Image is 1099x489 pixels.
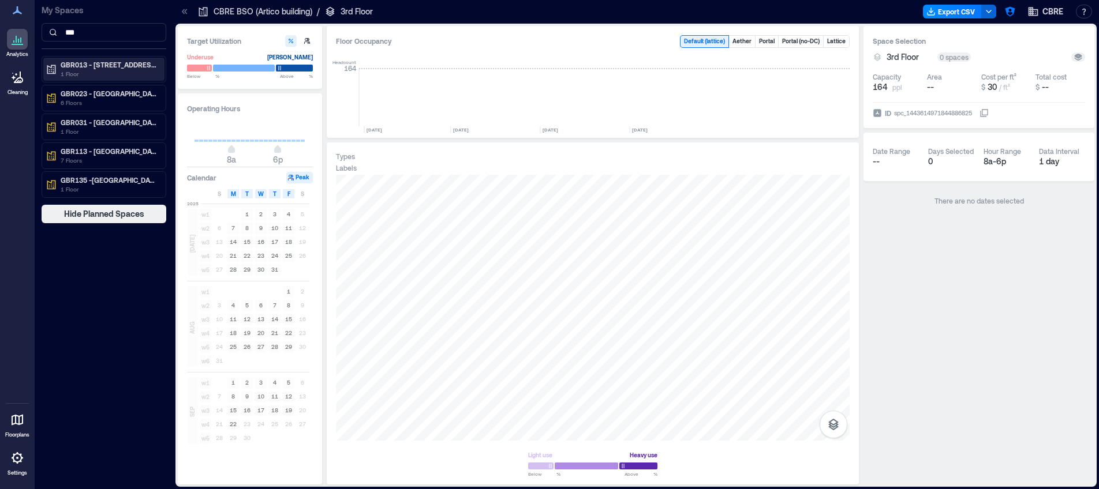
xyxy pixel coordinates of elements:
[887,51,933,63] button: 3rd Floor
[187,35,313,47] h3: Target Utilization
[61,98,158,107] p: 6 Floors
[887,51,919,63] span: 3rd Floor
[188,235,197,253] span: [DATE]
[1042,82,1049,92] span: --
[230,420,237,427] text: 22
[285,224,292,231] text: 11
[928,156,974,167] div: 0
[287,288,290,295] text: 1
[5,431,29,438] p: Floorplans
[187,172,216,183] h3: Calendar
[259,224,263,231] text: 9
[981,72,1016,81] div: Cost per ft²
[923,5,982,18] button: Export CSV
[230,315,237,322] text: 11
[625,471,657,477] span: Above %
[937,52,971,62] div: 0 spaces
[271,343,278,350] text: 28
[271,266,278,273] text: 31
[271,315,278,322] text: 14
[1024,2,1067,21] button: CBRE
[543,127,558,133] text: [DATE]
[287,189,290,198] span: F
[873,146,910,156] div: Date Range
[245,302,249,309] text: 5
[934,197,1024,205] span: There are no dates selected
[988,82,997,92] span: 30
[873,35,1085,47] h3: Space Selection
[287,302,290,309] text: 8
[200,355,211,367] span: w6
[273,189,276,198] span: T
[258,189,264,198] span: W
[980,108,989,118] button: IDspc_1443614971844886825
[257,407,264,413] text: 17
[200,223,211,234] span: w2
[729,36,755,47] button: Aether
[8,469,27,476] p: Settings
[244,266,251,273] text: 29
[257,329,264,336] text: 20
[257,266,264,273] text: 30
[1042,6,1063,17] span: CBRE
[231,393,235,400] text: 8
[927,72,942,81] div: Area
[280,73,313,80] span: Above %
[200,341,211,353] span: w5
[257,238,264,245] text: 16
[214,6,312,17] p: CBRE BSO (Artico building)
[42,5,166,16] p: My Spaces
[61,156,158,165] p: 7 Floors
[200,236,211,248] span: w3
[245,189,249,198] span: T
[271,393,278,400] text: 11
[200,286,211,298] span: w1
[873,81,888,93] span: 164
[230,266,237,273] text: 28
[257,252,264,259] text: 23
[267,51,313,63] div: [PERSON_NAME]
[244,238,251,245] text: 15
[367,127,382,133] text: [DATE]
[245,210,249,217] text: 1
[892,82,902,92] span: ppl
[3,444,31,480] a: Settings
[779,36,823,47] button: Portal (no-DC)
[200,377,211,389] span: w1
[227,155,236,164] span: 8a
[1036,83,1040,91] span: $
[188,322,197,334] span: AUG
[824,36,849,47] button: Lattice
[1036,72,1067,81] div: Total cost
[200,264,211,276] span: w5
[61,118,158,127] p: GBR031 - [GEOGRAPHIC_DATA] - 1 New Change - [GEOGRAPHIC_DATA]
[8,89,28,96] p: Cleaning
[230,343,237,350] text: 25
[245,379,249,386] text: 2
[287,210,290,217] text: 4
[341,6,373,17] p: 3rd Floor
[630,449,657,461] div: Heavy use
[1039,156,1085,167] div: 1 day
[287,379,290,386] text: 5
[187,200,199,207] span: 2025
[231,379,235,386] text: 1
[271,238,278,245] text: 17
[273,155,283,164] span: 6p
[200,250,211,262] span: w4
[336,152,355,161] div: Types
[286,172,313,183] button: Peak
[259,302,263,309] text: 6
[200,328,211,339] span: w4
[317,6,320,17] p: /
[200,314,211,325] span: w3
[200,432,211,444] span: w5
[61,89,158,98] p: GBR023 - [GEOGRAPHIC_DATA] - [STREET_ADDRESS][PERSON_NAME]
[885,107,891,119] span: ID
[230,252,237,259] text: 21
[61,127,158,136] p: 1 Floor
[200,419,211,430] span: w4
[3,63,32,99] a: Cleaning
[245,224,249,231] text: 8
[61,175,158,185] p: GBR135 -[GEOGRAPHIC_DATA] - [GEOGRAPHIC_DATA] - [GEOGRAPHIC_DATA]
